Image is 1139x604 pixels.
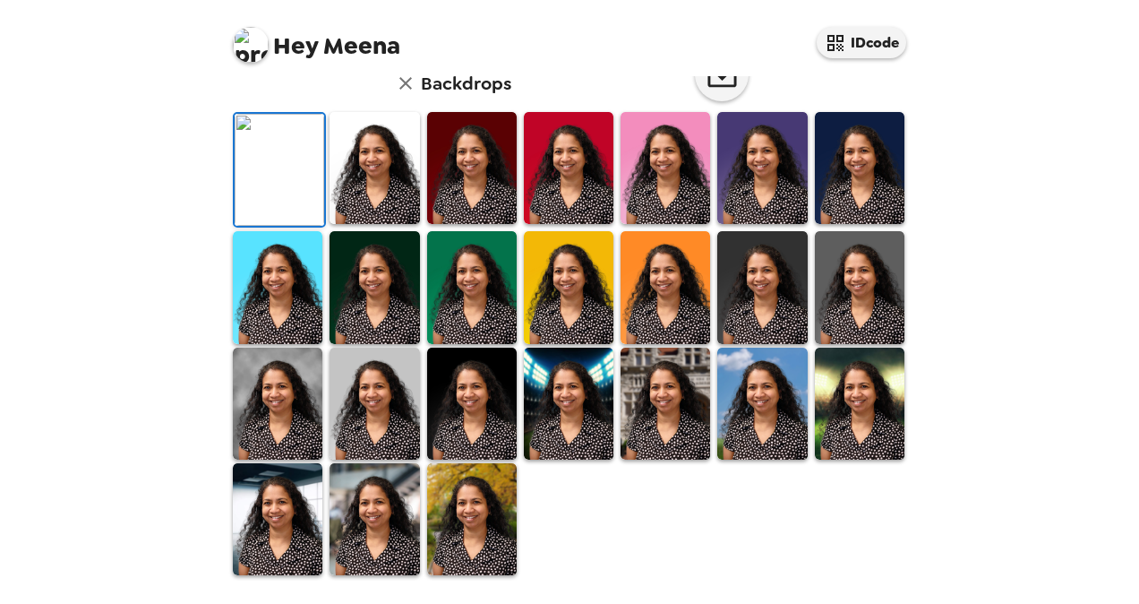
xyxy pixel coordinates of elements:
[273,30,318,62] span: Hey
[233,27,269,63] img: profile pic
[421,69,511,98] h6: Backdrops
[233,18,400,58] span: Meena
[235,114,324,226] img: Original
[817,27,906,58] button: IDcode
